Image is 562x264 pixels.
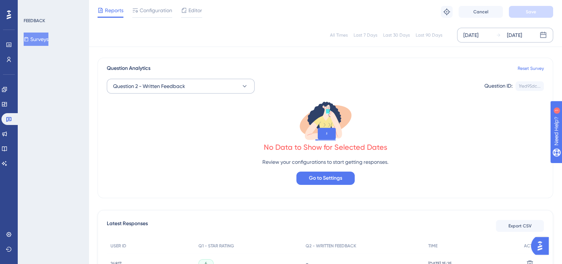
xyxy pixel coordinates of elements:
[531,235,553,257] iframe: UserGuiding AI Assistant Launcher
[507,31,522,40] div: [DATE]
[463,31,478,40] div: [DATE]
[296,172,355,185] button: Go to Settings
[524,243,540,249] span: ACTION
[473,9,488,15] span: Cancel
[526,9,536,15] span: Save
[354,32,377,38] div: Last 7 Days
[330,32,348,38] div: All Times
[107,219,148,233] span: Latest Responses
[262,158,388,166] p: Review your configurations to start getting responses.
[484,81,512,91] div: Question ID:
[105,6,123,15] span: Reports
[459,6,503,18] button: Cancel
[17,2,46,11] span: Need Help?
[107,79,255,94] button: Question 2 - Written Feedback
[51,4,54,10] div: 1
[198,243,234,249] span: Q1 - STAR RATING
[416,32,442,38] div: Last 90 Days
[496,220,544,232] button: Export CSV
[309,174,342,183] span: Go to Settings
[518,65,544,71] a: Reset Survey
[24,18,45,24] div: FEEDBACK
[24,33,48,46] button: Surveys
[428,243,437,249] span: TIME
[509,6,553,18] button: Save
[113,82,185,91] span: Question 2 - Written Feedback
[264,142,387,152] div: No Data to Show for Selected Dates
[508,223,532,229] span: Export CSV
[519,83,541,89] div: 1fed95dc...
[188,6,202,15] span: Editor
[140,6,172,15] span: Configuration
[306,243,356,249] span: Q2 - WRITTEN FEEDBACK
[107,64,150,73] span: Question Analytics
[383,32,410,38] div: Last 30 Days
[110,243,126,249] span: USER ID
